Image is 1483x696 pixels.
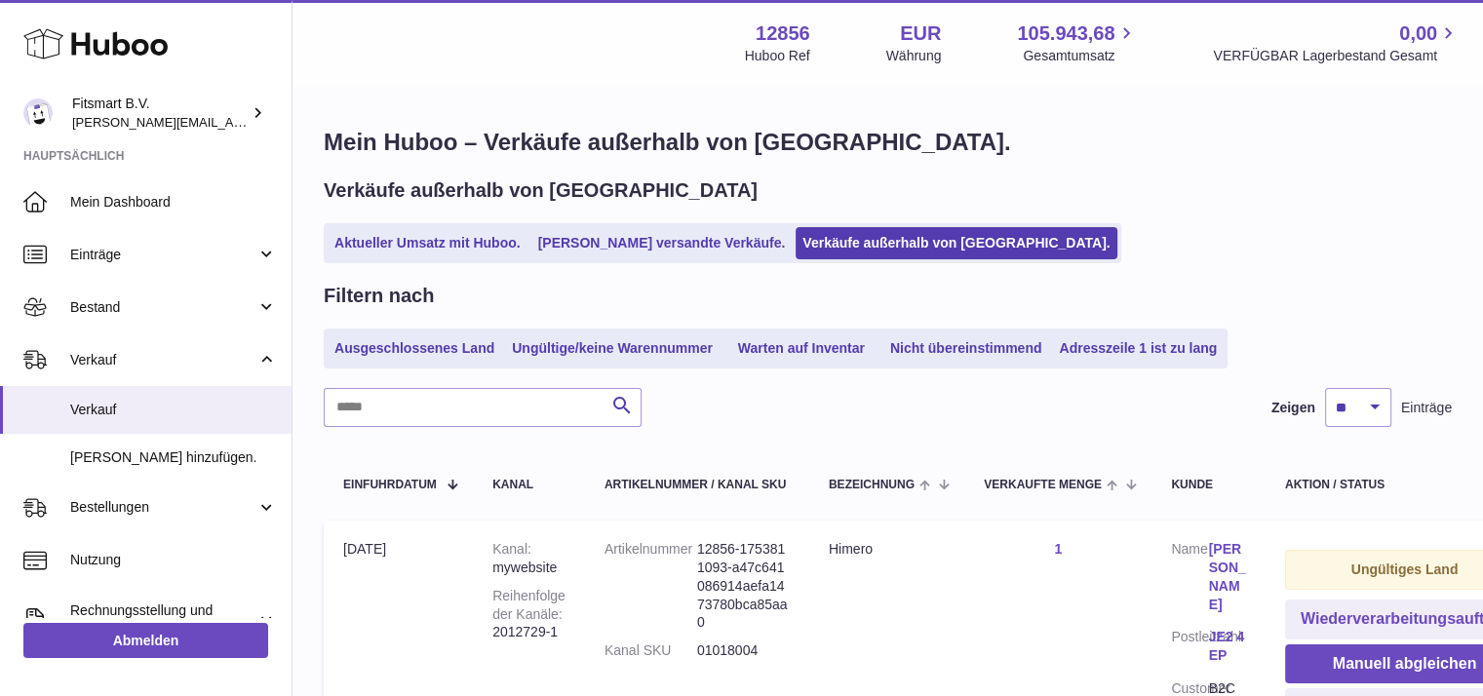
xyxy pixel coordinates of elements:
[1023,47,1137,65] span: Gesamtumsatz
[1054,541,1062,557] a: 1
[492,588,566,622] strong: Reihenfolge der Kanäle
[70,298,256,317] span: Bestand
[1171,628,1208,670] dt: Postleitzahl
[605,641,697,660] dt: Kanal SKU
[1399,20,1437,47] span: 0,00
[900,20,941,47] strong: EUR
[70,551,277,569] span: Nutzung
[72,95,248,132] div: Fitsmart B.V.
[70,448,277,467] span: [PERSON_NAME] hinzufügen.
[70,401,277,419] span: Verkauf
[70,601,256,638] span: Rechnungsstellung und Zahlungen
[72,114,391,130] span: [PERSON_NAME][EMAIL_ADDRESS][DOMAIN_NAME]
[1209,628,1246,665] a: JE2 4EP
[70,351,256,369] span: Verkauf
[505,332,720,365] a: Ungültige/keine Warennummer
[1213,47,1460,65] span: VERFÜGBAR Lagerbestand Gesamt
[1171,540,1208,619] dt: Name
[23,623,268,658] a: Abmelden
[1017,20,1114,47] span: 105.943,68
[70,498,256,517] span: Bestellungen
[23,98,53,128] img: jonathan@leaderoo.com
[1017,20,1137,65] a: 105.943,68 Gesamtumsatz
[697,641,790,660] dd: 01018004
[1271,399,1315,417] label: Zeigen
[756,20,810,47] strong: 12856
[324,127,1452,158] h1: Mein Huboo – Verkäufe außerhalb von [GEOGRAPHIC_DATA].
[492,587,566,642] div: 2012729-1
[1401,399,1452,417] span: Einträge
[829,479,915,491] span: Bezeichnung
[492,479,566,491] div: Kanal
[745,47,810,65] div: Huboo Ref
[796,227,1116,259] a: Verkäufe außerhalb von [GEOGRAPHIC_DATA].
[1052,332,1224,365] a: Adresszeile 1 ist zu lang
[1209,540,1246,614] a: [PERSON_NAME]
[605,540,697,632] dt: Artikelnummer
[343,479,437,491] span: Einfuhrdatum
[605,479,790,491] div: Artikelnummer / Kanal SKU
[886,47,942,65] div: Währung
[492,540,566,577] div: mywebsite
[328,227,527,259] a: Aktueller Umsatz mit Huboo.
[984,479,1102,491] span: Verkaufte Menge
[70,246,256,264] span: Einträge
[1213,20,1460,65] a: 0,00 VERFÜGBAR Lagerbestand Gesamt
[883,332,1049,365] a: Nicht übereinstimmend
[1171,479,1246,491] div: Kunde
[723,332,879,365] a: Warten auf Inventar
[1351,561,1459,577] strong: Ungültiges Land
[531,227,793,259] a: [PERSON_NAME] versandte Verkäufe.
[324,283,434,309] h2: Filtern nach
[697,540,790,632] dd: 12856-1753811093-a47c641086914aefa1473780bca85aa0
[492,541,531,557] strong: Kanal
[324,177,758,204] h2: Verkäufe außerhalb von [GEOGRAPHIC_DATA]
[328,332,501,365] a: Ausgeschlossenes Land
[70,193,277,212] span: Mein Dashboard
[829,540,945,559] div: Himero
